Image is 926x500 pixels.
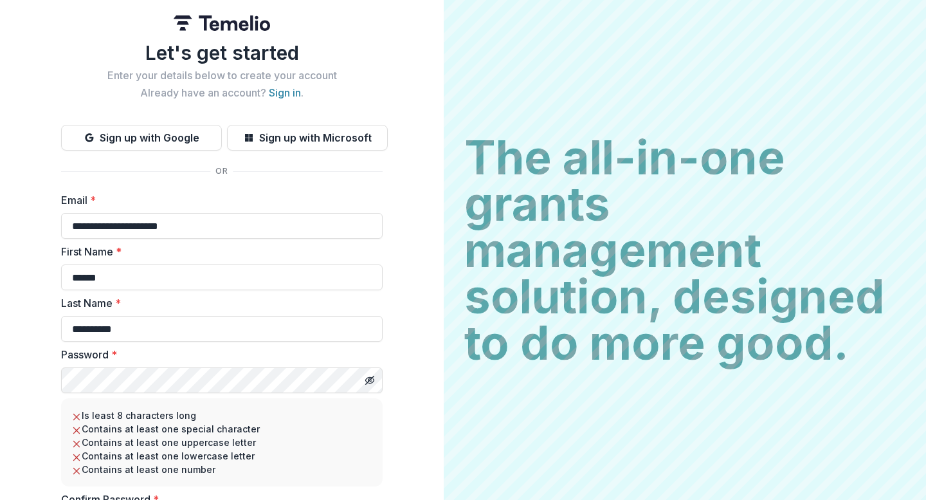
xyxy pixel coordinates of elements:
button: Sign up with Google [61,125,222,151]
label: First Name [61,244,375,259]
li: Contains at least one special character [71,422,372,436]
h2: Already have an account? . [61,87,383,99]
li: Is least 8 characters long [71,409,372,422]
label: Last Name [61,295,375,311]
img: Temelio [174,15,270,31]
button: Toggle password visibility [359,370,380,391]
button: Sign up with Microsoft [227,125,388,151]
h1: Let's get started [61,41,383,64]
li: Contains at least one lowercase letter [71,449,372,463]
h2: Enter your details below to create your account [61,69,383,82]
label: Password [61,347,375,362]
label: Email [61,192,375,208]
a: Sign in [269,86,301,99]
li: Contains at least one uppercase letter [71,436,372,449]
li: Contains at least one number [71,463,372,476]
